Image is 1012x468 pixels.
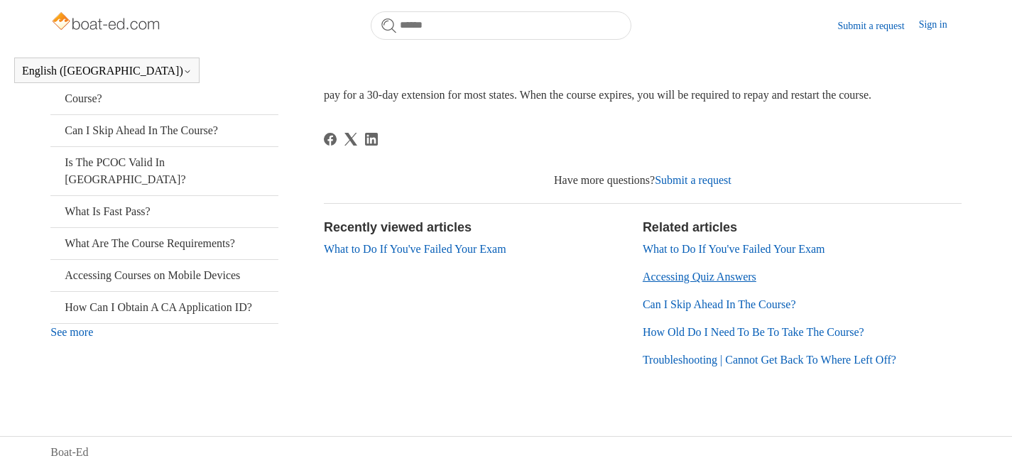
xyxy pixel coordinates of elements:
a: How Old Do I Need To Be To Take The Course? [643,326,864,338]
a: Boat-Ed [50,444,88,461]
a: Is The PCOC Valid In [GEOGRAPHIC_DATA]? [50,147,278,195]
svg: Share this page on X Corp [344,133,357,146]
a: Troubleshooting | Cannot Get Back To Where Left Off? [643,354,896,366]
a: Can I Skip Ahead In The Course? [50,115,278,146]
a: What Is Fast Pass? [50,196,278,227]
div: Have more questions? [324,172,962,189]
input: Search [371,11,631,40]
svg: Share this page on LinkedIn [365,133,378,146]
a: What to Do If You've Failed Your Exam [643,243,825,255]
svg: Share this page on Facebook [324,133,337,146]
a: What Are The Course Requirements? [50,228,278,259]
a: Accessing Quiz Answers [643,271,756,283]
a: Can I Skip Ahead In The Course? [643,298,796,310]
a: Submit a request [655,174,731,186]
img: Boat-Ed Help Center home page [50,9,163,37]
button: English ([GEOGRAPHIC_DATA]) [22,65,192,77]
a: How Can I Obtain A CA Application ID? [50,292,278,323]
a: X Corp [344,133,357,146]
h2: Recently viewed articles [324,218,629,237]
a: Submit a request [838,18,919,33]
h2: Related articles [643,218,962,237]
a: Facebook [324,133,337,146]
a: What to Do If You've Failed Your Exam [324,243,506,255]
a: LinkedIn [365,133,378,146]
a: How Old Do I Need To Be To Take The Course? [50,66,278,114]
a: Sign in [919,17,962,34]
a: Accessing Courses on Mobile Devices [50,260,278,291]
a: See more [50,326,93,338]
